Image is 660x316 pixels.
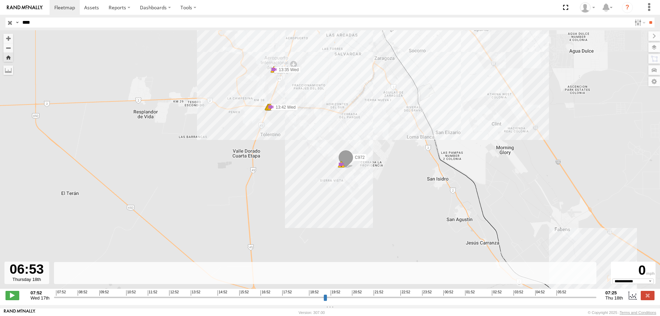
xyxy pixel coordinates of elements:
[148,290,157,296] span: 11:52
[620,310,656,315] a: Terms and Conditions
[14,18,20,28] label: Search Query
[465,290,475,296] span: 01:52
[3,34,13,43] button: Zoom in
[218,290,227,296] span: 14:52
[648,77,660,86] label: Map Settings
[400,290,410,296] span: 22:52
[557,290,566,296] span: 05:52
[422,290,432,296] span: 23:52
[299,310,325,315] div: Version: 307.00
[605,295,623,301] span: Thu 18th Sep 2025
[271,104,298,110] label: 13:42 Wed
[56,290,66,296] span: 07:52
[31,295,49,301] span: Wed 17th Sep 2025
[443,290,453,296] span: 00:52
[99,290,109,296] span: 09:52
[261,290,270,296] span: 16:52
[191,290,200,296] span: 13:52
[274,67,301,73] label: 13:35 Wed
[169,290,179,296] span: 12:52
[7,5,43,10] img: rand-logo.svg
[239,290,249,296] span: 15:52
[5,291,19,300] label: Play/Stop
[126,290,136,296] span: 10:52
[492,290,502,296] span: 02:52
[374,290,383,296] span: 21:52
[3,65,13,75] label: Measure
[78,290,87,296] span: 08:52
[309,290,319,296] span: 18:52
[4,309,35,316] a: Visit our Website
[268,105,295,111] label: 13:42 Wed
[3,53,13,62] button: Zoom Home
[612,263,654,279] div: 0
[282,290,292,296] span: 17:52
[338,161,345,168] div: 6
[355,155,365,160] span: C972
[588,310,656,315] div: © Copyright 2025 -
[331,290,340,296] span: 19:52
[577,2,597,13] div: MANUEL HERNANDEZ
[641,291,654,300] label: Close
[31,290,49,295] strong: 07:52
[3,43,13,53] button: Zoom out
[535,290,545,296] span: 04:52
[514,290,523,296] span: 03:52
[632,18,647,28] label: Search Filter Options
[605,290,623,295] strong: 07:25
[352,290,362,296] span: 20:52
[622,2,633,13] i: ?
